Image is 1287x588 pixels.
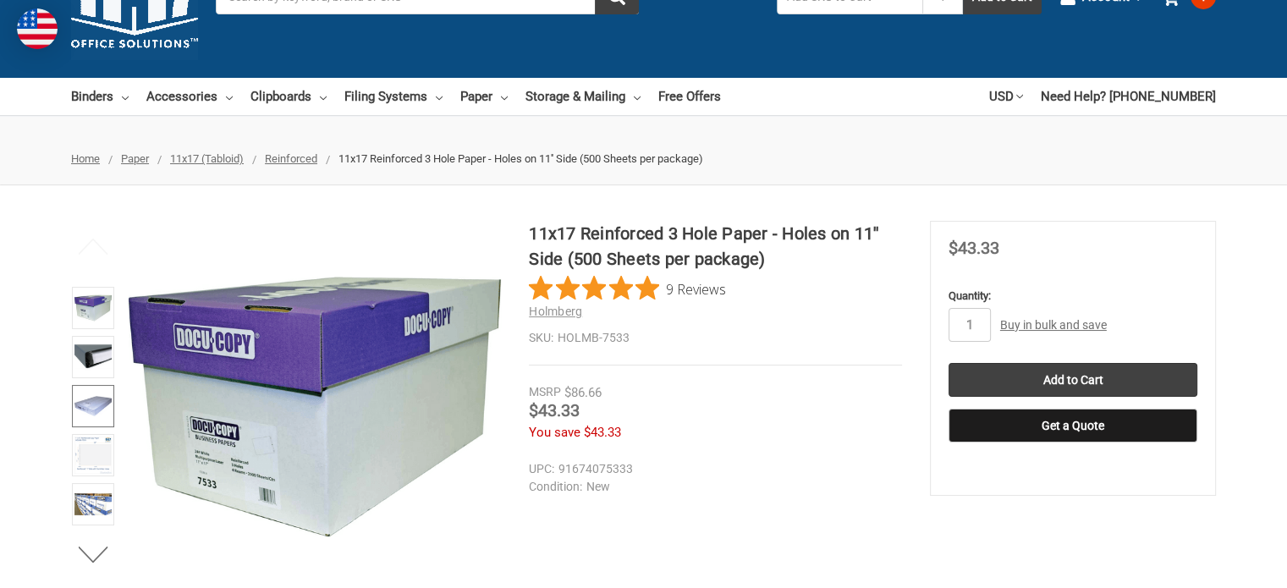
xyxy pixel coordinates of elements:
a: Paper [460,78,508,115]
a: USD [989,78,1023,115]
a: Filing Systems [344,78,443,115]
dt: SKU: [529,329,553,347]
a: Binders [71,78,129,115]
img: 11x17 Reinforced Paper 500 sheet ream [74,387,112,425]
span: 9 Reviews [666,276,726,301]
a: Storage & Mailing [525,78,641,115]
a: Paper [121,152,149,165]
button: Previous [68,229,119,263]
a: Need Help? [PHONE_NUMBER] [1041,78,1216,115]
dt: Condition: [529,478,582,496]
span: $43.33 [584,425,621,440]
span: $43.33 [529,400,580,420]
dd: New [529,478,894,496]
a: Clipboards [250,78,327,115]
dd: HOLMB-7533 [529,329,902,347]
a: Accessories [146,78,233,115]
button: Rated 4.9 out of 5 stars from 9 reviews. Jump to reviews. [529,276,726,301]
img: duty and tax information for United States [17,8,58,49]
span: 11x17 Reinforced 3 Hole Paper - Holes on 11'' Side (500 Sheets per package) [338,152,703,165]
a: Buy in bulk and save [1000,318,1107,332]
span: You save [529,425,580,440]
span: $43.33 [949,238,999,258]
input: Add to Cart [949,363,1197,397]
a: Reinforced [265,152,317,165]
h1: 11x17 Reinforced 3 Hole Paper - Holes on 11'' Side (500 Sheets per package) [529,221,902,272]
img: 11x17 Reinforced 3 Hole Paper - Holes on 11'' Side (500 Sheets per package) [74,437,112,474]
dd: 91674075333 [529,460,894,478]
a: 11x17 (Tabloid) [170,152,244,165]
button: Next [68,538,119,572]
button: Get a Quote [949,409,1197,442]
img: 11x17 Reinforced 3 Hole Paper - Holes on 11'' Side (500 Sheets per package) [74,486,112,523]
dt: UPC: [529,460,554,478]
img: 11x17 Reinforced 3 Hole Paper - Holes on 11'' Side (500 Sheets per package) [74,289,112,327]
label: Quantity: [949,288,1197,305]
a: Home [71,152,100,165]
a: Free Offers [658,78,721,115]
a: Holmberg [529,305,582,318]
div: MSRP [529,383,561,401]
span: $86.66 [564,385,602,400]
img: 11x17 Reinforced 3 Hole Paper - Holes on 11'' Side (500 Sheets per package) [74,338,112,376]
